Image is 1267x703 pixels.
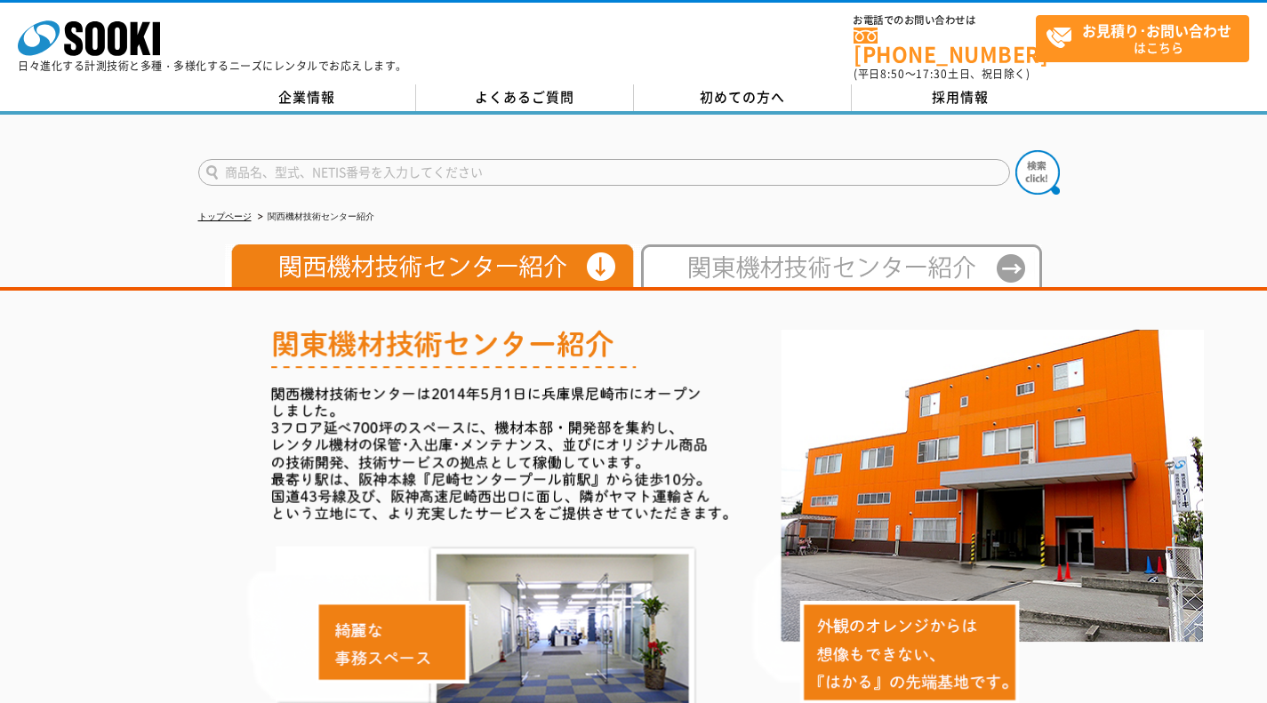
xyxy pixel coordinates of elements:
li: 関西機材技術センター紹介 [254,208,374,227]
span: 17:30 [916,66,948,82]
a: 初めての方へ [634,84,852,111]
span: 初めての方へ [700,87,785,107]
span: お電話でのお問い合わせは [854,15,1036,26]
a: 企業情報 [198,84,416,111]
a: トップページ [198,212,252,221]
span: (平日 ～ 土日、祝日除く) [854,66,1030,82]
p: 日々進化する計測技術と多種・多様化するニーズにレンタルでお応えします。 [18,60,407,71]
input: 商品名、型式、NETIS番号を入力してください [198,159,1010,186]
a: お見積り･お問い合わせはこちら [1036,15,1249,62]
img: btn_search.png [1015,150,1060,195]
a: 関西機材技術センター紹介 [225,270,634,284]
a: よくあるご質問 [416,84,634,111]
a: 採用情報 [852,84,1070,111]
span: 8:50 [880,66,905,82]
a: 東日本テクニカルセンター紹介 [634,270,1042,284]
img: 東日本テクニカルセンター紹介 [634,244,1042,287]
img: 関西機材技術センター紹介 [225,244,634,287]
a: [PHONE_NUMBER] [854,28,1036,64]
strong: お見積り･お問い合わせ [1082,20,1231,41]
span: はこちら [1046,16,1248,60]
